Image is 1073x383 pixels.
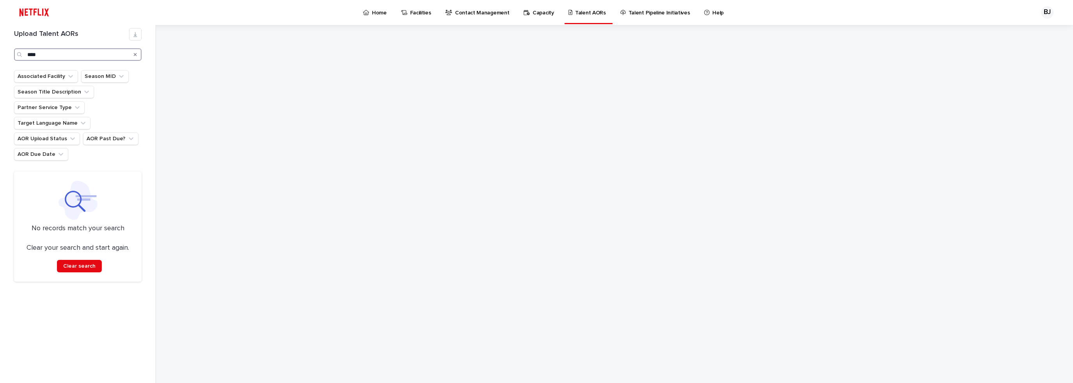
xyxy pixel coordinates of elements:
[14,148,68,161] button: AOR Due Date
[83,132,138,145] button: AOR Past Due?
[14,30,129,39] h1: Upload Talent AORs
[14,101,85,114] button: Partner Service Type
[14,48,142,61] input: Search
[81,70,129,83] button: Season MID
[57,260,102,272] button: Clear search
[27,244,129,252] p: Clear your search and start again.
[1041,6,1054,19] div: BJ
[14,86,94,98] button: Season Title Description
[14,132,80,145] button: AOR Upload Status
[14,70,78,83] button: Associated Facility
[16,5,53,20] img: ifQbXi3ZQGMSEF7WDB7W
[63,263,96,269] span: Clear search
[14,117,90,129] button: Target Language Name
[23,224,132,233] p: No records match your search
